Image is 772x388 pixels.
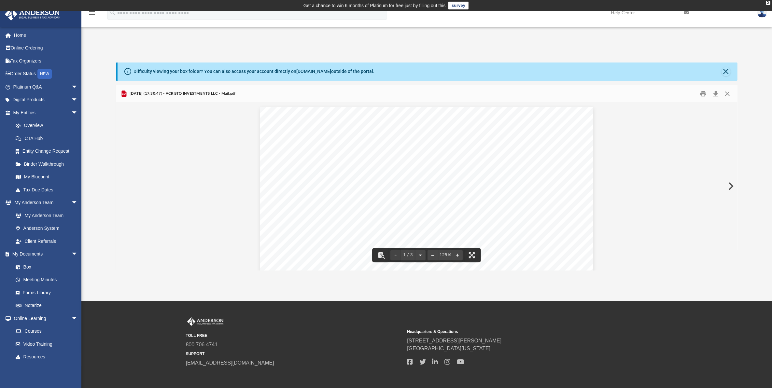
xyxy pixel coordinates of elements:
a: My Entitiesarrow_drop_down [5,106,88,119]
a: Client Referrals [9,235,84,248]
button: Close [722,67,731,76]
a: survey [448,2,469,9]
button: Toggle findbar [374,248,388,262]
a: Entity Change Request [9,145,88,158]
a: Platinum Q&Aarrow_drop_down [5,80,88,93]
div: Difficulty viewing your box folder? You can also access your account directly on outside of the p... [133,68,374,75]
div: NEW [37,69,52,79]
img: User Pic [757,8,767,18]
a: Meeting Minutes [9,273,84,286]
a: Resources [9,351,84,364]
span: 1 / 3 [401,253,415,257]
a: [EMAIL_ADDRESS][DOMAIN_NAME] [186,360,274,366]
a: Forms Library [9,286,81,299]
button: Next page [415,248,426,262]
a: Binder Walkthrough [9,158,88,171]
div: Get a chance to win 6 months of Platinum for free just by filling out this [303,2,446,9]
div: Current zoom level [438,253,452,257]
a: [DOMAIN_NAME] [296,69,331,74]
a: My Anderson Team [9,209,81,222]
button: 1 / 3 [401,248,415,262]
div: Preview [116,85,737,270]
a: [STREET_ADDRESS][PERSON_NAME] [407,338,502,343]
small: TOLL FREE [186,333,403,339]
a: Online Ordering [5,42,88,55]
div: Document Viewer [116,102,737,270]
span: [DATE] (17:30:47) - ACRISTO INVESTMENTS LLC - Mail.pdf [128,91,236,97]
button: Zoom in [452,248,463,262]
span: arrow_drop_down [71,248,84,261]
span: arrow_drop_down [71,312,84,325]
span: arrow_drop_down [71,363,84,377]
a: Digital Productsarrow_drop_down [5,93,88,106]
a: My Blueprint [9,171,84,184]
small: Headquarters & Operations [407,329,624,335]
i: search [109,9,116,16]
a: Billingarrow_drop_down [5,363,88,376]
a: Order StatusNEW [5,67,88,81]
small: SUPPORT [186,351,403,357]
button: Enter fullscreen [465,248,479,262]
span: arrow_drop_down [71,80,84,94]
a: My Documentsarrow_drop_down [5,248,84,261]
div: File preview [116,102,737,270]
a: [GEOGRAPHIC_DATA][US_STATE] [407,346,491,351]
a: Video Training [9,338,81,351]
a: Online Learningarrow_drop_down [5,312,84,325]
a: Tax Due Dates [9,183,88,196]
i: menu [88,9,96,17]
a: Notarize [9,299,84,312]
a: menu [88,12,96,17]
a: My Anderson Teamarrow_drop_down [5,196,84,209]
a: Overview [9,119,88,132]
button: Close [722,89,733,99]
button: Zoom out [428,248,438,262]
div: close [766,1,770,5]
a: Tax Organizers [5,54,88,67]
button: Print [697,89,710,99]
a: CTA Hub [9,132,88,145]
a: Anderson System [9,222,84,235]
span: arrow_drop_down [71,106,84,119]
a: Courses [9,325,84,338]
span: arrow_drop_down [71,196,84,210]
a: 800.706.4741 [186,342,218,347]
span: arrow_drop_down [71,93,84,107]
button: Download [710,89,722,99]
a: Home [5,29,88,42]
img: Anderson Advisors Platinum Portal [186,317,225,326]
button: Next File [723,177,737,195]
img: Anderson Advisors Platinum Portal [3,8,62,21]
a: Box [9,260,81,273]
